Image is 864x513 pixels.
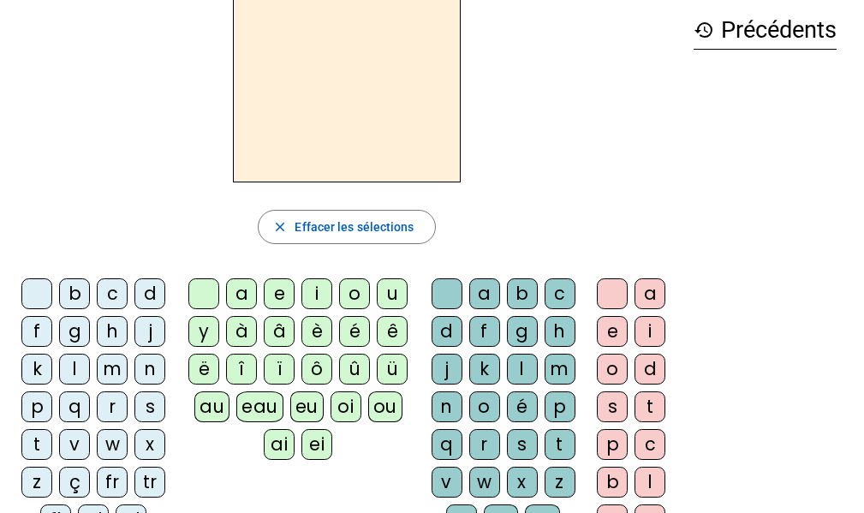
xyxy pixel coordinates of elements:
[290,391,324,422] div: eu
[694,11,837,50] h3: Précédents
[339,316,370,347] div: é
[545,429,575,460] div: t
[507,391,538,422] div: é
[545,467,575,498] div: z
[432,391,462,422] div: n
[368,391,402,422] div: ou
[258,210,435,244] button: Effacer les sélections
[694,20,714,40] mat-icon: history
[59,278,90,309] div: b
[226,354,257,385] div: î
[469,354,500,385] div: k
[134,278,165,309] div: d
[339,354,370,385] div: û
[635,354,665,385] div: d
[597,429,628,460] div: p
[188,354,219,385] div: ë
[635,278,665,309] div: a
[134,316,165,347] div: j
[469,391,500,422] div: o
[134,467,165,498] div: tr
[272,219,288,235] mat-icon: close
[469,278,500,309] div: a
[432,429,462,460] div: q
[97,278,128,309] div: c
[21,354,52,385] div: k
[236,391,283,422] div: eau
[635,391,665,422] div: t
[59,316,90,347] div: g
[264,354,295,385] div: ï
[97,316,128,347] div: h
[264,278,295,309] div: e
[545,354,575,385] div: m
[97,354,128,385] div: m
[545,278,575,309] div: c
[97,391,128,422] div: r
[339,278,370,309] div: o
[194,391,229,422] div: au
[264,429,295,460] div: ai
[545,391,575,422] div: p
[635,316,665,347] div: i
[469,316,500,347] div: f
[507,278,538,309] div: b
[226,316,257,347] div: à
[97,429,128,460] div: w
[21,429,52,460] div: t
[377,354,408,385] div: ü
[377,278,408,309] div: u
[469,429,500,460] div: r
[134,429,165,460] div: x
[507,316,538,347] div: g
[597,354,628,385] div: o
[377,316,408,347] div: ê
[597,391,628,422] div: s
[97,467,128,498] div: fr
[507,354,538,385] div: l
[432,354,462,385] div: j
[21,391,52,422] div: p
[635,429,665,460] div: c
[226,278,257,309] div: a
[188,316,219,347] div: y
[21,467,52,498] div: z
[507,467,538,498] div: x
[295,217,414,237] span: Effacer les sélections
[264,316,295,347] div: â
[59,391,90,422] div: q
[134,354,165,385] div: n
[597,467,628,498] div: b
[301,354,332,385] div: ô
[59,429,90,460] div: v
[597,316,628,347] div: e
[432,316,462,347] div: d
[59,467,90,498] div: ç
[469,467,500,498] div: w
[59,354,90,385] div: l
[545,316,575,347] div: h
[134,391,165,422] div: s
[21,316,52,347] div: f
[301,429,332,460] div: ei
[301,278,332,309] div: i
[507,429,538,460] div: s
[301,316,332,347] div: è
[635,467,665,498] div: l
[432,467,462,498] div: v
[331,391,361,422] div: oi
